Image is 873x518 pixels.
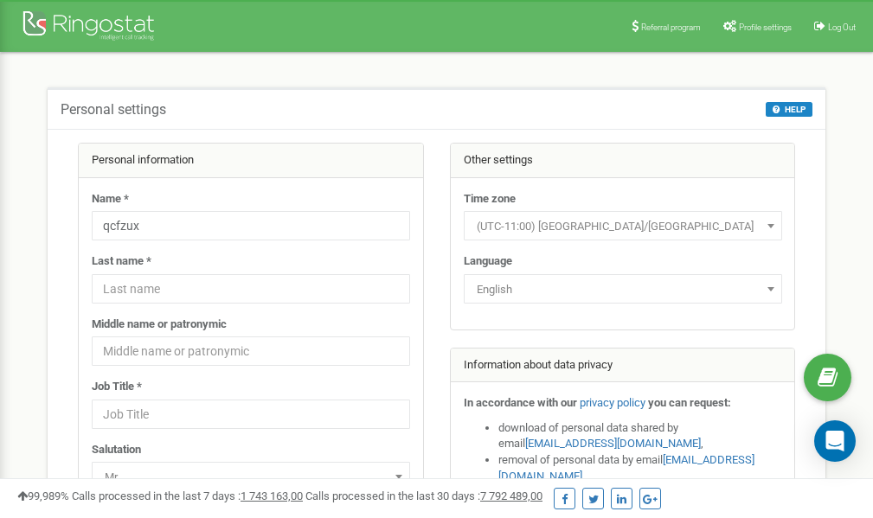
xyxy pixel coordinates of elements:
li: download of personal data shared by email , [498,420,782,452]
div: Open Intercom Messenger [814,420,856,462]
label: Last name * [92,253,151,270]
u: 1 743 163,00 [241,489,303,502]
label: Language [464,253,512,270]
span: English [470,278,776,302]
strong: In accordance with our [464,396,577,409]
button: HELP [766,102,812,117]
input: Job Title [92,400,410,429]
input: Last name [92,274,410,304]
strong: you can request: [648,396,731,409]
span: 99,989% [17,489,69,502]
div: Information about data privacy [451,349,795,383]
span: English [464,274,782,304]
h5: Personal settings [61,102,166,118]
input: Middle name or patronymic [92,336,410,366]
span: (UTC-11:00) Pacific/Midway [470,214,776,239]
label: Name * [92,191,129,208]
a: [EMAIL_ADDRESS][DOMAIN_NAME] [525,437,701,450]
span: Calls processed in the last 7 days : [72,489,303,502]
span: Profile settings [739,22,792,32]
span: Mr. [92,462,410,491]
label: Time zone [464,191,516,208]
input: Name [92,211,410,240]
span: Log Out [828,22,856,32]
u: 7 792 489,00 [480,489,542,502]
div: Other settings [451,144,795,178]
span: Referral program [641,22,701,32]
span: Mr. [98,465,404,489]
span: (UTC-11:00) Pacific/Midway [464,211,782,240]
li: removal of personal data by email , [498,452,782,484]
a: privacy policy [580,396,645,409]
div: Personal information [79,144,423,178]
label: Middle name or patronymic [92,317,227,333]
span: Calls processed in the last 30 days : [305,489,542,502]
label: Salutation [92,442,141,458]
label: Job Title * [92,379,142,395]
